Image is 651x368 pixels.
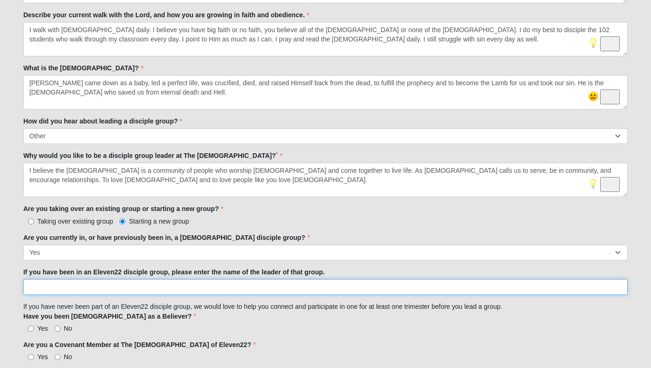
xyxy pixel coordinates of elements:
[23,10,310,20] label: Describe your current walk with the Lord, and how you are growing in faith and obedience.
[28,326,34,332] input: Yes
[23,204,223,213] label: Are you taking over an existing group or starting a new group?
[55,326,61,332] input: No
[28,218,34,225] input: Taking over existing group
[23,340,256,349] label: Are you a Covenant Member at The [DEMOGRAPHIC_DATA] of Eleven22?
[37,325,48,332] span: Yes
[37,353,48,361] span: Yes
[119,218,125,225] input: Starting a new group
[64,325,72,332] span: No
[23,267,325,277] label: If you have been in an Eleven22 disciple group, please enter the name of the leader of that group.
[23,151,283,160] label: Why would you like to be a disciple group leader at The [DEMOGRAPHIC_DATA]?`
[64,353,72,361] span: No
[55,354,61,360] input: No
[23,233,310,242] label: Are you currently in, or have previously been in, a [DEMOGRAPHIC_DATA] disciple group?
[23,116,182,126] label: How did you hear about leading a disciple group?
[23,22,628,56] textarea: To enrich screen reader interactions, please activate Accessibility in Grammarly extension settings
[23,63,144,73] label: What is the [DEMOGRAPHIC_DATA]?
[23,75,628,109] textarea: To enrich screen reader interactions, please activate Accessibility in Grammarly extension settings
[23,312,196,321] label: Have you been [DEMOGRAPHIC_DATA] as a Believer?
[129,218,189,225] span: Starting a new group
[28,354,34,360] input: Yes
[37,218,113,225] span: Taking over existing group
[23,163,628,197] textarea: To enrich screen reader interactions, please activate Accessibility in Grammarly extension settings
